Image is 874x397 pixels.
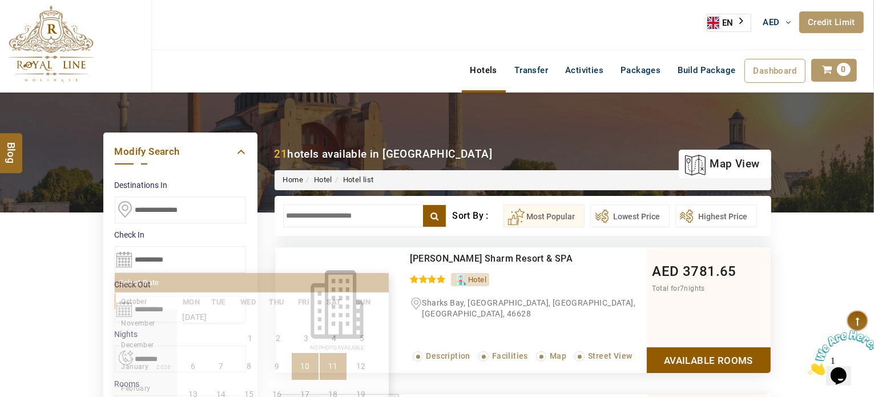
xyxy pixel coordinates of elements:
li: Saturday, 11 October 2025 [320,353,347,380]
li: Sunday, 12 October 2025 [348,353,374,380]
div: hotels available in [GEOGRAPHIC_DATA] [275,146,493,162]
a: Hotels [462,59,506,82]
img: Chat attention grabber [5,5,75,50]
span: 1 [5,5,9,14]
span: AED [653,263,679,279]
div: Select Date [115,273,389,292]
span: Facilities [492,351,528,360]
span: 0 [837,63,851,76]
label: Destinations In [115,179,246,191]
span: AED [763,17,780,27]
aside: Language selected: English [707,14,751,32]
li: November [114,315,177,331]
a: EN [707,14,751,31]
li: December [114,336,177,352]
li: January [114,358,177,374]
img: The Royal Line Holidays [9,5,94,82]
li: Thursday, 2 October 2025 [265,325,292,352]
a: Transfer [506,59,557,82]
li: Saturday, 4 October 2025 [321,325,348,352]
iframe: chat widget [803,326,874,380]
img: noimage.jpg [275,247,399,373]
strong: [DATE] [183,304,243,324]
li: WED [235,296,264,308]
li: Thursday, 9 October 2025 [264,353,291,380]
span: Street View [588,351,632,360]
div: Siva Sharm Resort & SPA [410,253,599,264]
li: FRI [292,296,321,308]
li: Wednesday, 8 October 2025 [236,353,263,380]
a: Home [283,175,304,184]
li: THU [263,296,292,308]
li: October [114,293,177,309]
li: SUN [350,296,379,308]
li: Hotel list [332,175,374,186]
li: Wednesday, 1 October 2025 [237,325,264,352]
a: Credit Limit [799,11,864,33]
a: [PERSON_NAME] Sharm Resort & SPA [410,253,573,264]
button: Lowest Price [590,204,670,227]
a: Activities [557,59,612,82]
a: map view [684,151,759,177]
div: Language [707,14,751,32]
a: 0 [811,59,857,82]
span: Hotel [468,275,486,284]
span: Dashboard [754,66,797,76]
li: Monday, 6 October 2025 [180,353,207,380]
li: SAT [321,296,350,308]
span: Map [550,351,566,360]
span: Blog [4,142,19,152]
li: Friday, 3 October 2025 [293,325,320,352]
li: Tuesday, 7 October 2025 [208,353,235,380]
span: 3781.65 [683,263,736,279]
li: Friday, 10 October 2025 [292,353,319,380]
button: Highest Price [675,204,757,227]
b: 21 [275,147,288,161]
small: 2025 [147,299,227,305]
span: Description [426,351,470,360]
div: Sort By : [452,204,503,227]
button: Most Popular [504,204,585,227]
label: Check In [115,229,246,240]
li: Sunday, 5 October 2025 [349,325,376,352]
span: 7 [680,284,684,292]
a: Modify Search [115,144,246,159]
li: MON [177,296,206,308]
li: TUE [206,296,235,308]
span: Total for nights [653,284,705,292]
small: 2026 [148,364,171,370]
span: Sharks Bay, [GEOGRAPHIC_DATA], [GEOGRAPHIC_DATA], [GEOGRAPHIC_DATA], 46628 [422,298,636,318]
li: February [114,380,177,396]
a: Show Rooms [647,347,771,373]
a: Hotel [314,175,332,184]
a: Build Package [669,59,744,82]
a: Packages [612,59,669,82]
